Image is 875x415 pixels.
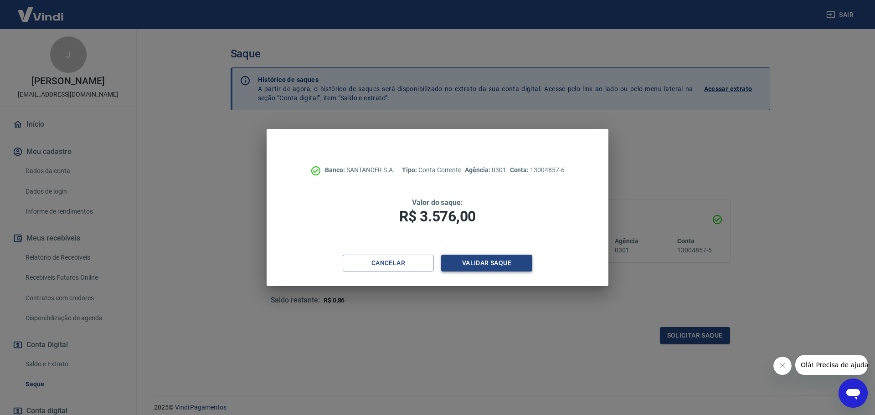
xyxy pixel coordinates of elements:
[839,379,868,408] iframe: Botão para abrir a janela de mensagens
[773,357,792,375] iframe: Fechar mensagem
[465,165,506,175] p: 0301
[343,255,434,272] button: Cancelar
[795,355,868,375] iframe: Mensagem da empresa
[441,255,532,272] button: Validar saque
[412,198,463,207] span: Valor do saque:
[399,208,476,225] span: R$ 3.576,00
[5,6,77,14] span: Olá! Precisa de ajuda?
[325,166,346,174] span: Banco:
[402,166,418,174] span: Tipo:
[510,165,565,175] p: 13004857-6
[402,165,461,175] p: Conta Corrente
[325,165,395,175] p: SANTANDER S.A.
[510,166,530,174] span: Conta:
[465,166,492,174] span: Agência:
